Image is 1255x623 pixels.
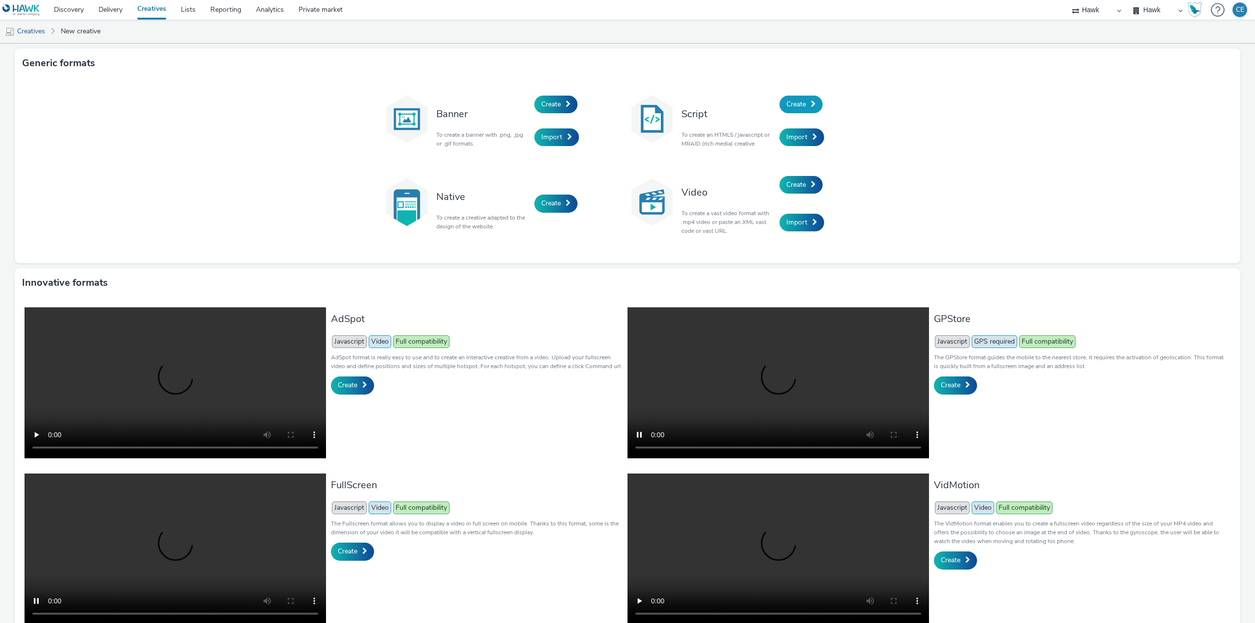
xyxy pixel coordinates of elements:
img: video.svg [627,177,677,226]
h3: Banner [436,107,529,121]
span: Javascript [332,501,367,514]
a: Create [534,195,577,212]
a: New creative [56,20,105,43]
h3: Native [436,190,529,203]
span: Video [972,501,994,514]
p: To create a vast video format with .mp4 video or paste an XML vast code or vast URL. [681,209,775,235]
span: Create [941,555,960,565]
span: GPS required [972,335,1017,348]
span: Javascript [332,335,367,348]
a: Import [779,128,824,146]
img: undefined Logo [2,4,40,16]
h3: Script [681,107,775,121]
img: native.svg [382,177,431,226]
img: Hawk Academy [1187,2,1202,18]
span: Full compatibility [393,335,450,348]
a: Create [934,551,977,569]
span: Javascript [935,501,970,514]
img: mobile [5,27,15,37]
p: To create a creative adapted to the design of the website. [436,213,529,231]
a: Import [534,128,579,146]
a: Create [331,543,374,560]
span: Create [541,199,561,208]
span: Import [541,132,562,142]
h3: GPStore [934,312,1226,325]
span: Full compatibility [393,501,450,514]
p: The Fullscreen format allows you to display a video in full screen on mobile. Thanks to this form... [331,519,623,537]
h3: AdSpot [331,312,623,325]
p: To create a banner with .png, .jpg or .gif formats. [436,130,529,148]
a: Create [779,176,823,194]
span: Full compatibility [1019,335,1076,348]
span: Create [786,100,806,109]
span: Video [369,335,391,348]
img: code.svg [627,95,677,144]
span: Import [786,218,807,227]
span: Javascript [935,335,970,348]
span: Create [941,380,960,390]
span: Import [786,132,807,142]
h3: FullScreen [331,478,623,492]
span: Create [541,100,561,109]
p: AdSpot format is really easy to use and to create an interactive creative from a video. Upload yo... [331,353,623,371]
p: The VidMotion format enables you to create a fullscreen video regardless of the size of your MP4 ... [934,519,1226,546]
a: Create [934,376,977,394]
span: Full compatibility [996,501,1053,514]
h3: VidMotion [934,478,1226,492]
h3: Generic formats [22,56,95,71]
div: CE [1236,2,1244,17]
a: Create [779,96,823,113]
p: The GPStore format guides the mobile to the nearest store, it requires the activation of geolocat... [934,353,1226,371]
a: Create [331,376,374,394]
img: banner.svg [382,95,431,144]
h3: Video [681,186,775,199]
a: Import [779,214,824,231]
span: Create [338,380,357,390]
span: Create [786,180,806,189]
p: To create an HTML5 / javascript or MRAID (rich media) creative. [681,130,775,148]
span: Create [338,547,357,556]
a: Create [534,96,577,113]
a: Hawk Academy [1187,2,1206,18]
span: Video [369,501,391,514]
h3: Innovative formats [22,275,108,290]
